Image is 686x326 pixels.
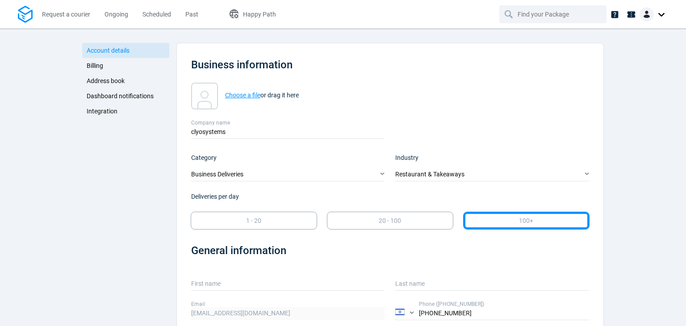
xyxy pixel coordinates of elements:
a: Billing [82,58,169,73]
span: Past [185,11,198,18]
span: Business information [191,59,293,71]
span: Account details [87,47,130,54]
span: General information [191,244,286,257]
img: User uploaded content [191,83,218,109]
p: 100+ [519,216,533,226]
p: 20 - 100 [379,216,401,226]
strong: Choose a file [225,92,260,99]
span: Billing [87,62,103,69]
img: Client [640,7,654,21]
label: Phone ([PHONE_NUMBER]) [419,300,589,308]
img: Logo [18,6,33,23]
span: Category [191,154,217,161]
label: Last name [395,272,589,288]
span: Address book [87,77,125,84]
label: Company name [191,119,385,127]
span: Request a courier [42,11,90,18]
a: Integration [82,104,169,119]
div: Restaurant & Takeaways [395,168,589,181]
label: Email [191,300,385,308]
span: or drag it here [225,92,299,99]
img: Country flag [395,309,405,315]
label: First name [191,272,385,288]
div: Business Deliveries [191,168,385,181]
span: Happy Path [243,11,276,18]
a: Account details [82,43,169,58]
p: Deliveries per day [191,192,589,201]
span: Scheduled [142,11,171,18]
input: Find your Package [518,6,590,23]
a: Dashboard notifications [82,88,169,104]
span: Ongoing [105,11,128,18]
a: Address book [82,73,169,88]
p: 1 - 20 [246,216,261,226]
span: Dashboard notifications [87,92,154,100]
span: Industry [395,154,418,161]
span: Integration [87,108,117,115]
